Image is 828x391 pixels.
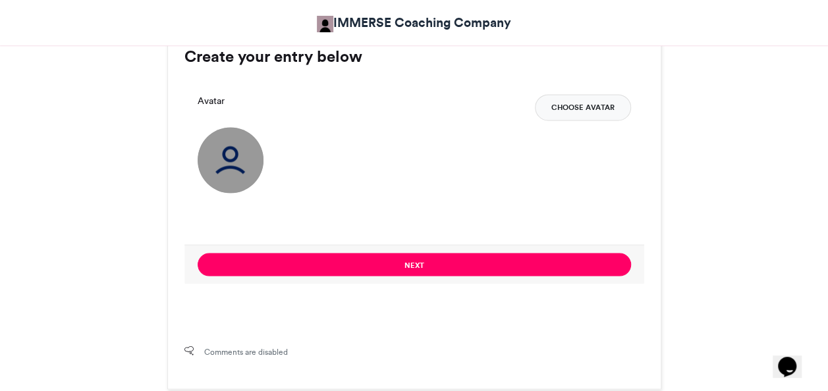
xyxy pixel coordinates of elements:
img: IMMERSE Coaching Company [317,16,333,32]
button: Next [198,253,631,276]
a: IMMERSE Coaching Company [317,13,511,32]
span: Comments are disabled [204,346,288,357]
h3: Create your entry below [184,49,644,65]
iframe: chat widget [773,338,815,378]
label: Avatar [198,94,225,108]
button: Choose Avatar [535,94,631,120]
img: user_circle.png [198,127,263,193]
